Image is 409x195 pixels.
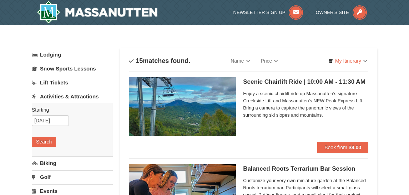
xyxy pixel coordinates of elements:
a: Massanutten Resort [37,1,157,24]
span: Newsletter Sign Up [233,10,286,15]
span: Owner's Site [315,10,349,15]
h5: Balanced Roots Terrarium Bar Session [243,165,368,172]
img: 24896431-1-a2e2611b.jpg [129,77,236,136]
a: Lift Tickets [32,76,113,89]
a: Biking [32,156,113,170]
a: Owner's Site [315,10,367,15]
span: 15 [136,57,143,64]
h5: Scenic Chairlift Ride | 10:00 AM - 11:30 AM [243,78,368,86]
a: Lodging [32,48,113,61]
a: My Itinerary [324,55,372,66]
h4: matches found. [129,57,190,64]
a: Snow Sports Lessons [32,62,113,75]
a: Newsletter Sign Up [233,10,303,15]
a: Name [225,54,255,68]
button: Book from $8.00 [317,142,368,153]
strong: $8.00 [349,145,361,150]
a: Activities & Attractions [32,90,113,103]
img: Massanutten Resort Logo [37,1,157,24]
button: Search [32,137,56,147]
a: Price [256,54,284,68]
span: Book from [324,145,347,150]
label: Starting [32,106,107,113]
a: Golf [32,170,113,184]
span: Enjoy a scenic chairlift ride up Massanutten’s signature Creekside Lift and Massanutten's NEW Pea... [243,90,368,119]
